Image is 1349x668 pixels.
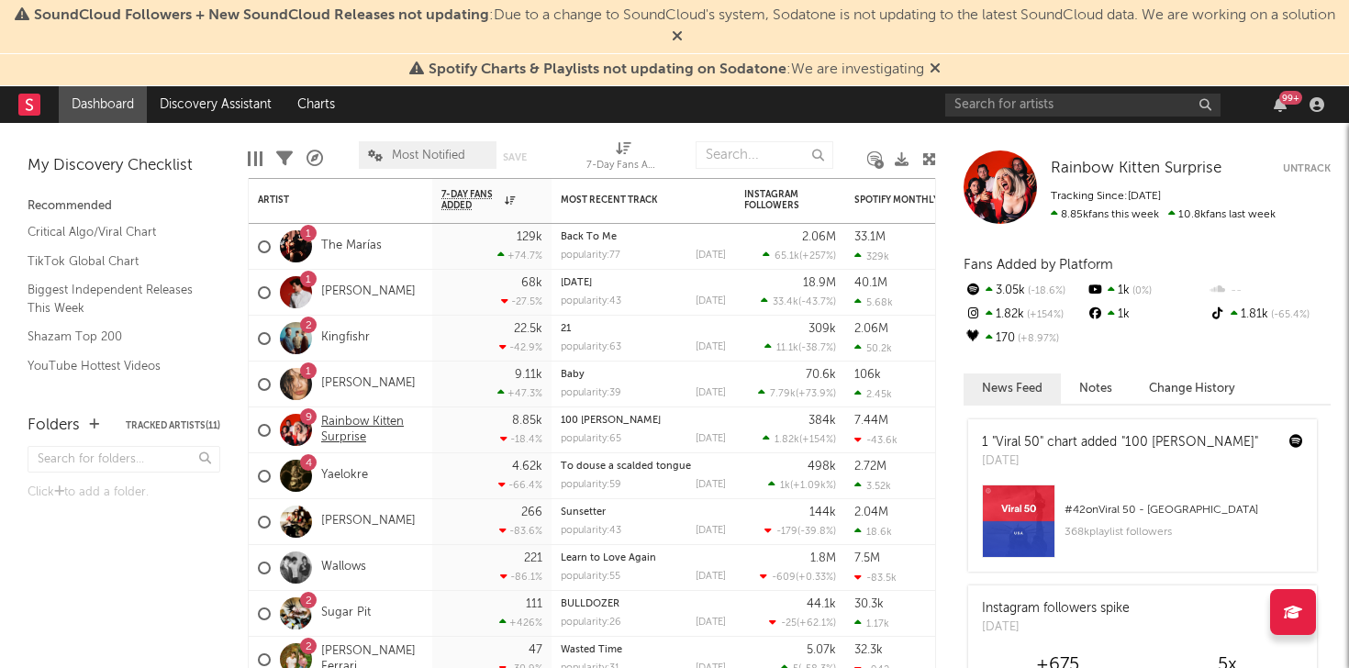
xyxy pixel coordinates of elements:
[854,231,886,243] div: 33.1M
[561,195,698,206] div: Most Recent Track
[764,341,836,353] div: ( )
[28,222,202,242] a: Critical Algo/Viral Chart
[854,277,887,289] div: 40.1M
[561,572,620,582] div: popularity: 55
[696,388,726,398] div: [DATE]
[561,250,620,261] div: popularity: 77
[561,507,606,518] a: Sunsetter
[28,415,80,437] div: Folders
[854,195,992,206] div: Spotify Monthly Listeners
[854,415,888,427] div: 7.44M
[307,132,323,185] div: A&R Pipeline
[696,480,726,490] div: [DATE]
[512,415,542,427] div: 8.85k
[763,433,836,445] div: ( )
[1268,310,1310,320] span: -65.4 %
[1025,286,1065,296] span: -18.6 %
[561,507,726,518] div: Sunsetter
[799,618,833,629] span: +62.1 %
[497,250,542,262] div: +74.7 %
[964,303,1086,327] div: 1.82k
[1065,521,1303,543] div: 368k playlist followers
[512,461,542,473] div: 4.62k
[28,482,220,504] div: Click to add a folder.
[696,296,726,306] div: [DATE]
[501,295,542,307] div: -27.5 %
[321,330,370,346] a: Kingfishr
[514,323,542,335] div: 22.5k
[854,598,884,610] div: 30.3k
[1024,310,1064,320] span: +154 %
[529,644,542,656] div: 47
[982,599,1130,618] div: Instagram followers spike
[1051,191,1161,202] span: Tracking Since: [DATE]
[276,132,293,185] div: Filters
[34,8,1335,23] span: : Due to a change to SoundCloud's system, Sodatone is not updating to the latest SoundCloud data....
[321,560,366,575] a: Wallows
[561,278,726,288] div: December 25th
[321,284,416,300] a: [PERSON_NAME]
[964,373,1061,404] button: News Feed
[561,370,726,380] div: Baby
[497,387,542,399] div: +47.3 %
[526,598,542,610] div: 111
[561,388,621,398] div: popularity: 39
[284,86,348,123] a: Charts
[854,388,892,400] div: 2.45k
[1130,286,1152,296] span: 0 %
[429,62,786,77] span: Spotify Charts & Playlists not updating on Sodatone
[776,343,798,353] span: 11.1k
[1051,209,1159,220] span: 8.85k fans this week
[503,152,527,162] button: Save
[802,251,833,262] span: +257 %
[807,598,836,610] div: 44.1k
[802,231,836,243] div: 2.06M
[586,132,660,185] div: 7-Day Fans Added (7-Day Fans Added)
[499,525,542,537] div: -83.6 %
[1279,91,1302,105] div: 99 +
[764,525,836,537] div: ( )
[854,296,893,308] div: 5.68k
[776,527,797,537] span: -179
[521,277,542,289] div: 68k
[854,323,888,335] div: 2.06M
[59,86,147,123] a: Dashboard
[561,278,592,288] a: [DATE]
[498,479,542,491] div: -66.4 %
[775,251,799,262] span: 65.1k
[524,552,542,564] div: 221
[930,62,941,77] span: Dismiss
[945,94,1221,117] input: Search for artists
[982,618,1130,637] div: [DATE]
[561,416,661,426] a: 100 [PERSON_NAME]
[28,195,220,217] div: Recommended
[1274,97,1287,112] button: 99+
[1209,303,1331,327] div: 1.81k
[696,618,726,628] div: [DATE]
[561,462,691,472] a: To douse a scalded tongue
[696,141,833,169] input: Search...
[500,571,542,583] div: -86.1 %
[854,461,886,473] div: 2.72M
[801,297,833,307] span: -43.7 %
[775,435,799,445] span: 1.82k
[1283,160,1331,178] button: Untrack
[1015,334,1059,344] span: +8.97 %
[515,369,542,381] div: 9.11k
[696,342,726,352] div: [DATE]
[809,507,836,518] div: 144k
[772,573,796,583] span: -609
[321,239,382,254] a: The Marías
[248,132,262,185] div: Edit Columns
[561,370,585,380] a: Baby
[561,480,621,490] div: popularity: 59
[854,480,891,492] div: 3.52k
[561,324,726,334] div: 21
[561,599,726,609] div: BULLDOZER
[763,250,836,262] div: ( )
[802,435,833,445] span: +154 %
[781,618,797,629] span: -25
[854,507,888,518] div: 2.04M
[758,387,836,399] div: ( )
[769,617,836,629] div: ( )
